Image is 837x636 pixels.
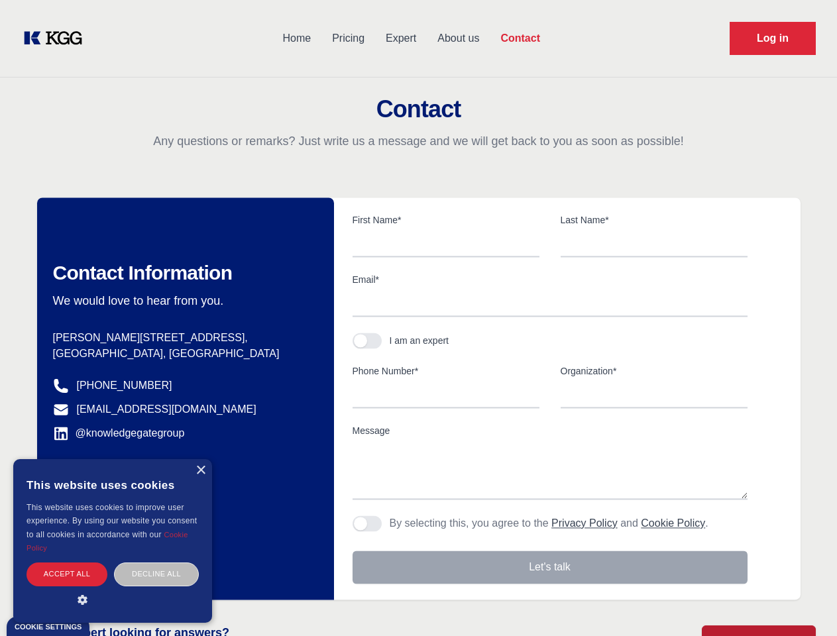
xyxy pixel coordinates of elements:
[390,515,708,531] p: By selecting this, you agree to the and .
[195,466,205,476] div: Close
[390,334,449,347] div: I am an expert
[771,572,837,636] iframe: Chat Widget
[561,364,748,378] label: Organization*
[641,517,705,529] a: Cookie Policy
[321,21,375,56] a: Pricing
[353,213,539,227] label: First Name*
[53,293,313,309] p: We would love to hear from you.
[27,531,188,552] a: Cookie Policy
[53,346,313,362] p: [GEOGRAPHIC_DATA], [GEOGRAPHIC_DATA]
[77,378,172,394] a: [PHONE_NUMBER]
[15,623,82,631] div: Cookie settings
[427,21,490,56] a: About us
[27,562,107,586] div: Accept all
[551,517,618,529] a: Privacy Policy
[730,22,816,55] a: Request Demo
[490,21,551,56] a: Contact
[353,551,748,584] button: Let's talk
[77,401,256,417] a: [EMAIL_ADDRESS][DOMAIN_NAME]
[114,562,199,586] div: Decline all
[53,330,313,346] p: [PERSON_NAME][STREET_ADDRESS],
[353,424,748,437] label: Message
[353,273,748,286] label: Email*
[561,213,748,227] label: Last Name*
[27,469,199,501] div: This website uses cookies
[21,28,93,49] a: KOL Knowledge Platform: Talk to Key External Experts (KEE)
[16,133,821,149] p: Any questions or remarks? Just write us a message and we will get back to you as soon as possible!
[375,21,427,56] a: Expert
[53,261,313,285] h2: Contact Information
[272,21,321,56] a: Home
[353,364,539,378] label: Phone Number*
[53,425,185,441] a: @knowledgegategroup
[27,503,197,539] span: This website uses cookies to improve user experience. By using our website you consent to all coo...
[16,96,821,123] h2: Contact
